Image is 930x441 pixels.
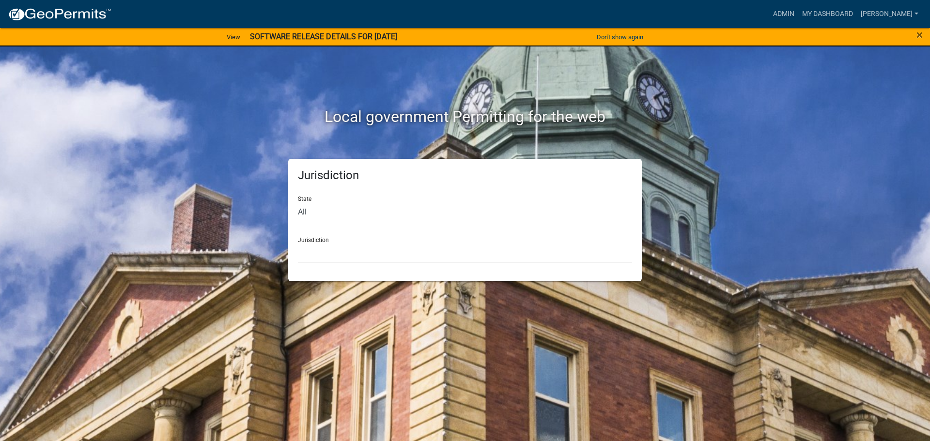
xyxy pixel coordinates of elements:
h5: Jurisdiction [298,168,632,182]
button: Don't show again [593,29,647,45]
a: Admin [769,5,798,23]
a: View [223,29,244,45]
h2: Local government Permitting for the web [196,107,734,126]
a: [PERSON_NAME] [857,5,922,23]
strong: SOFTWARE RELEASE DETAILS FOR [DATE] [250,32,397,41]
button: Close [916,29,923,41]
span: × [916,28,923,42]
a: My Dashboard [798,5,857,23]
